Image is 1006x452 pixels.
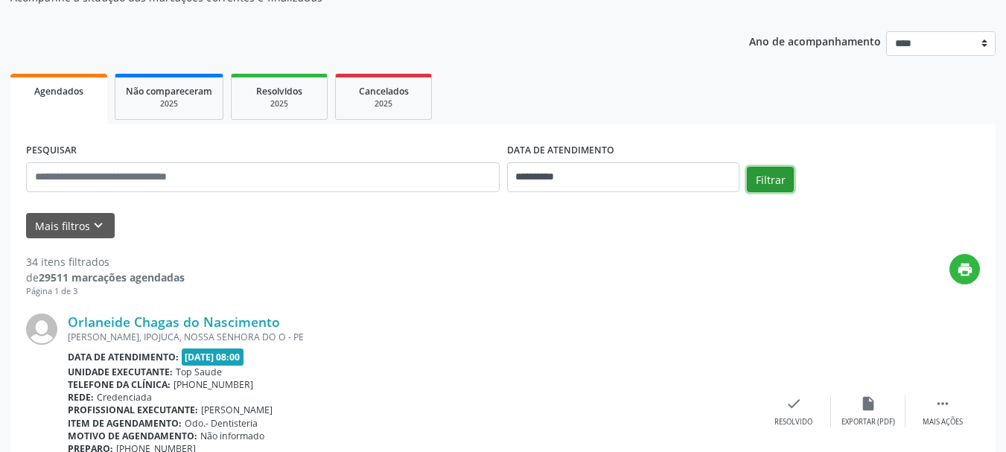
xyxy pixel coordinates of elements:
span: [DATE] 08:00 [182,348,244,366]
i:  [935,395,951,412]
img: img [26,313,57,345]
div: Mais ações [923,417,963,427]
b: Item de agendamento: [68,417,182,430]
label: PESQUISAR [26,139,77,162]
span: Agendados [34,85,83,98]
div: 2025 [242,98,316,109]
b: Unidade executante: [68,366,173,378]
span: Resolvidos [256,85,302,98]
i: insert_drive_file [860,395,876,412]
span: Top Saude [176,366,222,378]
span: Não compareceram [126,85,212,98]
span: Odo.- Dentisteria [185,417,258,430]
button: print [949,254,980,284]
div: 2025 [346,98,421,109]
span: Não informado [200,430,264,442]
b: Profissional executante: [68,404,198,416]
a: Orlaneide Chagas do Nascimento [68,313,280,330]
b: Telefone da clínica: [68,378,171,391]
i: print [957,261,973,278]
div: Exportar (PDF) [841,417,895,427]
span: Cancelados [359,85,409,98]
div: Resolvido [774,417,812,427]
div: 34 itens filtrados [26,254,185,270]
button: Filtrar [747,167,794,192]
b: Rede: [68,391,94,404]
strong: 29511 marcações agendadas [39,270,185,284]
label: DATA DE ATENDIMENTO [507,139,614,162]
div: Página 1 de 3 [26,285,185,298]
div: [PERSON_NAME], IPOJUCA, NOSSA SENHORA DO O - PE [68,331,757,343]
span: [PERSON_NAME] [201,404,273,416]
div: 2025 [126,98,212,109]
span: Credenciada [97,391,152,404]
b: Data de atendimento: [68,351,179,363]
button: Mais filtroskeyboard_arrow_down [26,213,115,239]
i: keyboard_arrow_down [90,217,106,234]
span: [PHONE_NUMBER] [173,378,253,391]
div: de [26,270,185,285]
p: Ano de acompanhamento [749,31,881,50]
i: check [786,395,802,412]
b: Motivo de agendamento: [68,430,197,442]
